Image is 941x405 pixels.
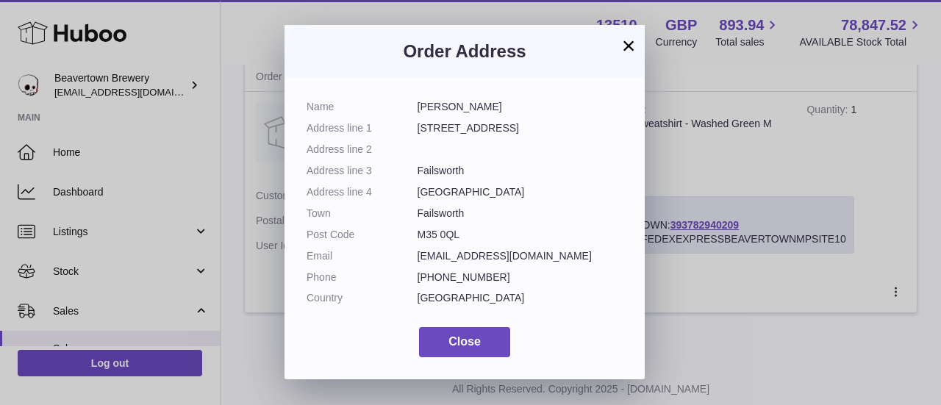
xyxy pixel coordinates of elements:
[418,121,623,135] dd: [STREET_ADDRESS]
[307,121,418,135] dt: Address line 1
[418,228,623,242] dd: M35 0QL
[620,37,637,54] button: ×
[418,207,623,221] dd: Failsworth
[418,100,623,114] dd: [PERSON_NAME]
[307,100,418,114] dt: Name
[448,335,481,348] span: Close
[307,291,418,305] dt: Country
[419,327,510,357] button: Close
[418,249,623,263] dd: [EMAIL_ADDRESS][DOMAIN_NAME]
[418,185,623,199] dd: [GEOGRAPHIC_DATA]
[418,270,623,284] dd: [PHONE_NUMBER]
[418,164,623,178] dd: Failsworth
[307,249,418,263] dt: Email
[307,185,418,199] dt: Address line 4
[307,164,418,178] dt: Address line 3
[307,207,418,221] dt: Town
[418,291,623,305] dd: [GEOGRAPHIC_DATA]
[307,270,418,284] dt: Phone
[307,143,418,157] dt: Address line 2
[307,228,418,242] dt: Post Code
[307,40,623,63] h3: Order Address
